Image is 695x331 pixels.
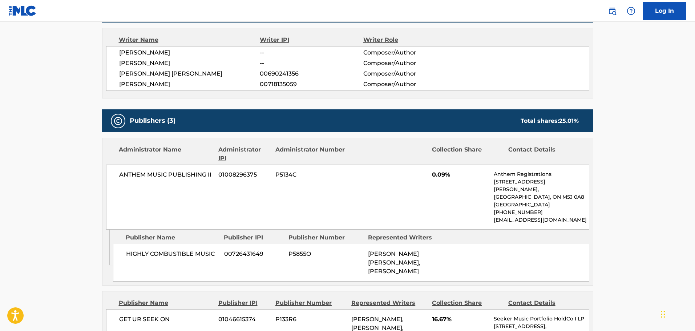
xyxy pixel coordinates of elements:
span: ANTHEM MUSIC PUBLISHING II [119,170,213,179]
p: [EMAIL_ADDRESS][DOMAIN_NAME] [494,216,589,224]
div: Publisher Name [126,233,218,242]
div: Administrator IPI [218,145,270,163]
span: -- [260,59,363,68]
iframe: Chat Widget [659,296,695,331]
div: Collection Share [432,145,502,163]
img: help [627,7,635,15]
span: 00718135059 [260,80,363,89]
div: Help [624,4,638,18]
div: Represented Writers [368,233,442,242]
p: Anthem Registrations [494,170,589,178]
p: [PHONE_NUMBER] [494,209,589,216]
div: Total shares: [521,117,579,125]
img: Publishers [114,117,122,125]
span: Composer/Author [363,48,457,57]
span: [PERSON_NAME] [PERSON_NAME] [119,69,260,78]
img: MLC Logo [9,5,37,16]
span: [PERSON_NAME] [119,59,260,68]
div: Publisher Number [275,299,346,307]
div: Drag [661,303,665,325]
span: P133R6 [275,315,346,324]
p: [STREET_ADDRESS][PERSON_NAME], [494,178,589,193]
img: search [608,7,617,15]
p: [GEOGRAPHIC_DATA] [494,201,589,209]
p: Seeker Music Portfolio HoldCo I LP [494,315,589,323]
h5: Publishers (3) [130,117,175,125]
a: Log In [643,2,686,20]
div: Publisher IPI [224,233,283,242]
div: Contact Details [508,299,579,307]
span: P5855O [288,250,363,258]
div: Writer Name [119,36,260,44]
div: Administrator Number [275,145,346,163]
div: Publisher Name [119,299,213,307]
p: [STREET_ADDRESS], [494,323,589,330]
div: Represented Writers [351,299,427,307]
div: Collection Share [432,299,502,307]
span: P5134C [275,170,346,179]
span: 00690241356 [260,69,363,78]
div: Writer Role [363,36,457,44]
span: -- [260,48,363,57]
span: 0.09% [432,170,488,179]
a: Public Search [605,4,619,18]
span: [PERSON_NAME] [PERSON_NAME], [PERSON_NAME] [368,250,420,275]
p: [GEOGRAPHIC_DATA], ON M5J 0A8 [494,193,589,201]
span: Composer/Author [363,80,457,89]
span: 00726431649 [224,250,283,258]
div: Publisher Number [288,233,363,242]
span: 16.67% [432,315,488,324]
span: Composer/Author [363,59,457,68]
span: GET UR SEEK ON [119,315,213,324]
div: Writer IPI [260,36,363,44]
span: 01008296375 [218,170,270,179]
span: [PERSON_NAME] [119,80,260,89]
span: HIGHLY COMBUSTIBLE MUSIC [126,250,219,258]
span: Composer/Author [363,69,457,78]
div: Contact Details [508,145,579,163]
div: Administrator Name [119,145,213,163]
div: Publisher IPI [218,299,270,307]
span: 01046615374 [218,315,270,324]
span: [PERSON_NAME] [119,48,260,57]
span: 25.01 % [559,117,579,124]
